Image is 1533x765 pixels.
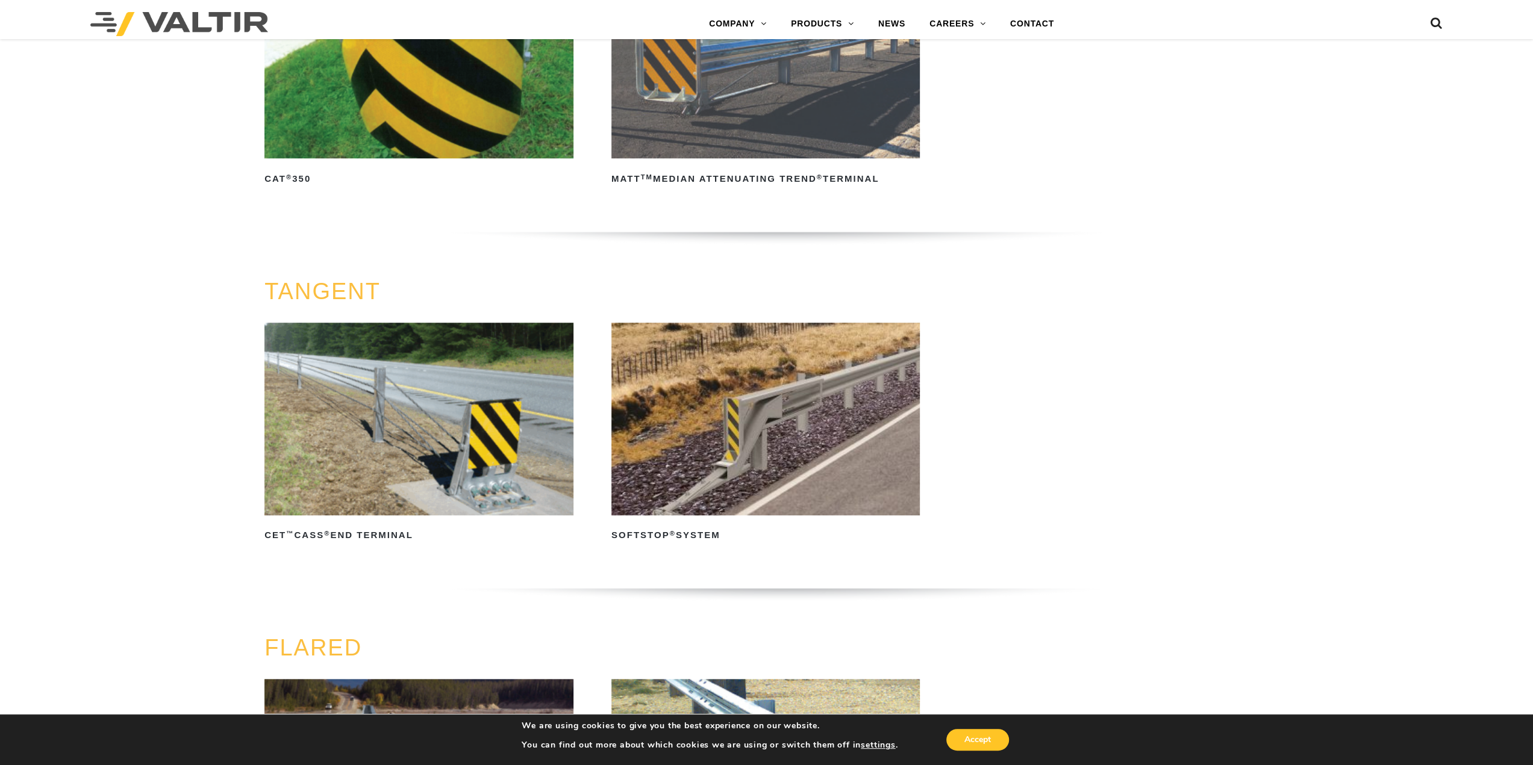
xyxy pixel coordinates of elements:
a: CAREERS [917,12,998,36]
sup: ® [670,530,676,537]
a: FLARED [264,635,362,660]
p: We are using cookies to give you the best experience on our website. [522,720,898,731]
a: COMPANY [697,12,779,36]
p: You can find out more about which cookies we are using or switch them off in . [522,740,898,751]
sup: TM [641,173,653,181]
a: NEWS [866,12,917,36]
a: CET™CASS®End Terminal [264,323,573,545]
h2: CET CASS End Terminal [264,526,573,545]
h2: CAT 350 [264,169,573,188]
button: Accept [946,729,1009,751]
img: SoftStop System End Terminal [611,323,920,515]
sup: ® [286,173,292,181]
sup: ® [817,173,823,181]
img: Valtir [90,12,268,36]
a: SoftStop®System [611,323,920,545]
a: CONTACT [998,12,1066,36]
a: PRODUCTS [779,12,866,36]
button: settings [861,740,895,751]
sup: ® [324,530,330,537]
sup: ™ [286,530,294,537]
h2: MATT Median Attenuating TREND Terminal [611,169,920,188]
h2: SoftStop System [611,526,920,545]
a: TANGENT [264,279,381,304]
